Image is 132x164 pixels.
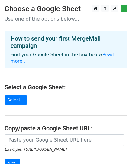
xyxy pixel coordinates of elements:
[5,134,124,146] input: Paste your Google Sheet URL here
[11,35,121,49] h4: How to send your first MergeMail campaign
[5,95,27,105] a: Select...
[5,84,127,91] h4: Select a Google Sheet:
[5,147,66,152] small: Example: [URL][DOMAIN_NAME]
[5,5,127,13] h3: Choose a Google Sheet
[5,16,127,22] p: Use one of the options below...
[11,52,121,64] p: Find your Google Sheet in the box below
[11,52,114,64] a: Read more...
[5,125,127,132] h4: Copy/paste a Google Sheet URL:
